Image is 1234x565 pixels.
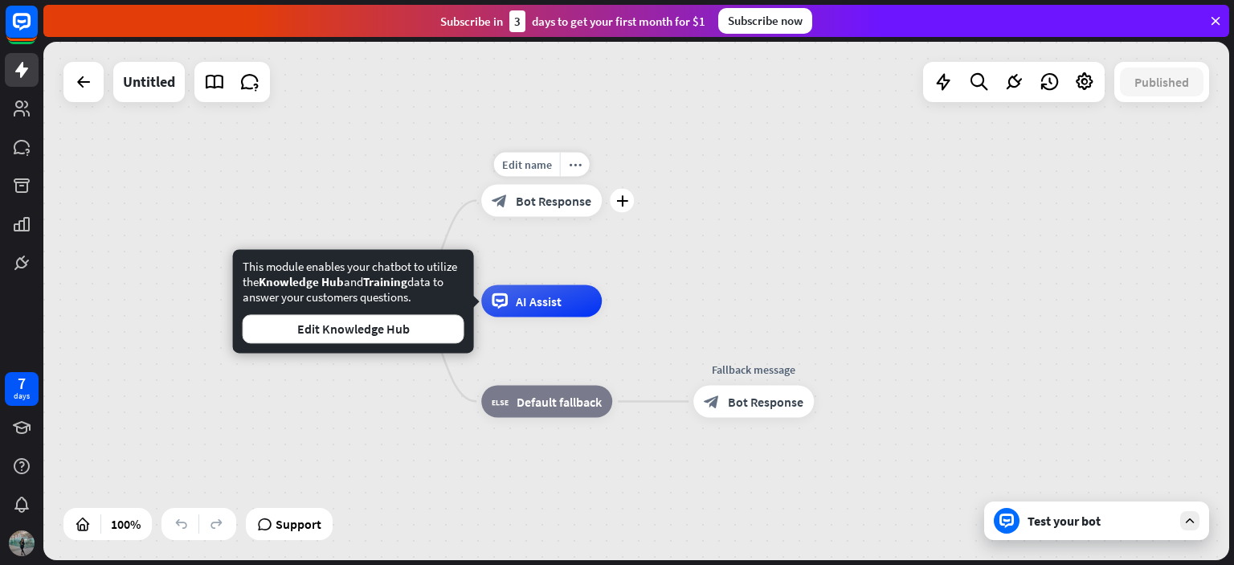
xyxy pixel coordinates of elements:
[123,62,175,102] div: Untitled
[509,10,525,32] div: 3
[363,274,407,289] span: Training
[502,158,552,172] span: Edit name
[718,8,812,34] div: Subscribe now
[492,394,509,410] i: block_fallback
[440,10,705,32] div: Subscribe in days to get your first month for $1
[516,193,591,209] span: Bot Response
[704,394,720,410] i: block_bot_response
[14,391,30,402] div: days
[1120,68,1203,96] button: Published
[616,195,628,207] i: plus
[259,274,344,289] span: Knowledge Hub
[681,362,826,378] div: Fallback message
[1028,513,1172,529] div: Test your bot
[5,372,39,406] a: 7 days
[517,394,602,410] span: Default fallback
[106,511,145,537] div: 100%
[569,158,582,170] i: more_horiz
[492,193,508,209] i: block_bot_response
[728,394,803,410] span: Bot Response
[516,293,562,309] span: AI Assist
[276,511,321,537] span: Support
[243,314,464,343] button: Edit Knowledge Hub
[243,259,464,343] div: This module enables your chatbot to utilize the and data to answer your customers questions.
[18,376,26,391] div: 7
